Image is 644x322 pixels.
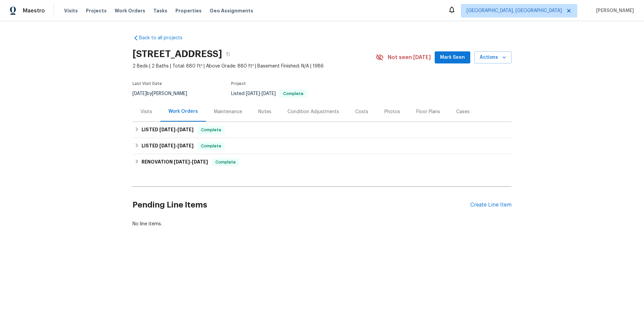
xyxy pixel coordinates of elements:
[593,7,634,14] span: [PERSON_NAME]
[177,143,194,148] span: [DATE]
[132,122,512,138] div: LISTED [DATE]-[DATE]Complete
[440,53,465,62] span: Mark Seen
[132,90,195,98] div: by [PERSON_NAME]
[435,51,470,64] button: Mark Seen
[86,7,107,14] span: Projects
[132,221,512,227] div: No line items.
[470,202,512,208] div: Create Line Item
[480,53,506,62] span: Actions
[198,127,224,133] span: Complete
[231,82,246,86] span: Project
[287,108,339,115] div: Condition Adjustments
[159,127,194,132] span: -
[467,7,562,14] span: [GEOGRAPHIC_DATA], [GEOGRAPHIC_DATA]
[132,154,512,170] div: RENOVATION [DATE]-[DATE]Complete
[280,92,306,96] span: Complete
[192,159,208,164] span: [DATE]
[384,108,400,115] div: Photos
[23,7,45,14] span: Maestro
[214,108,242,115] div: Maintenance
[142,158,208,166] h6: RENOVATION
[262,91,276,96] span: [DATE]
[132,51,222,57] h2: [STREET_ADDRESS]
[474,51,512,64] button: Actions
[213,159,238,166] span: Complete
[142,126,194,134] h6: LISTED
[175,7,202,14] span: Properties
[177,127,194,132] span: [DATE]
[132,91,147,96] span: [DATE]
[153,8,167,13] span: Tasks
[246,91,260,96] span: [DATE]
[159,127,175,132] span: [DATE]
[141,108,152,115] div: Visits
[132,189,470,221] h2: Pending Line Items
[258,108,271,115] div: Notes
[456,108,470,115] div: Cases
[231,91,307,96] span: Listed
[159,143,175,148] span: [DATE]
[246,91,276,96] span: -
[174,159,208,164] span: -
[198,143,224,149] span: Complete
[355,108,368,115] div: Costs
[132,63,376,70] span: 2 Beds | 2 Baths | Total: 880 ft² | Above Grade: 880 ft² | Basement Finished: N/A | 1986
[168,108,198,115] div: Work Orders
[388,54,431,61] span: Not seen [DATE]
[115,7,145,14] span: Work Orders
[416,108,440,115] div: Floor Plans
[142,142,194,150] h6: LISTED
[132,138,512,154] div: LISTED [DATE]-[DATE]Complete
[132,82,162,86] span: Last Visit Date
[159,143,194,148] span: -
[222,48,234,60] button: Copy Address
[132,35,197,41] a: Back to all projects
[64,7,78,14] span: Visits
[210,7,253,14] span: Geo Assignments
[174,159,190,164] span: [DATE]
